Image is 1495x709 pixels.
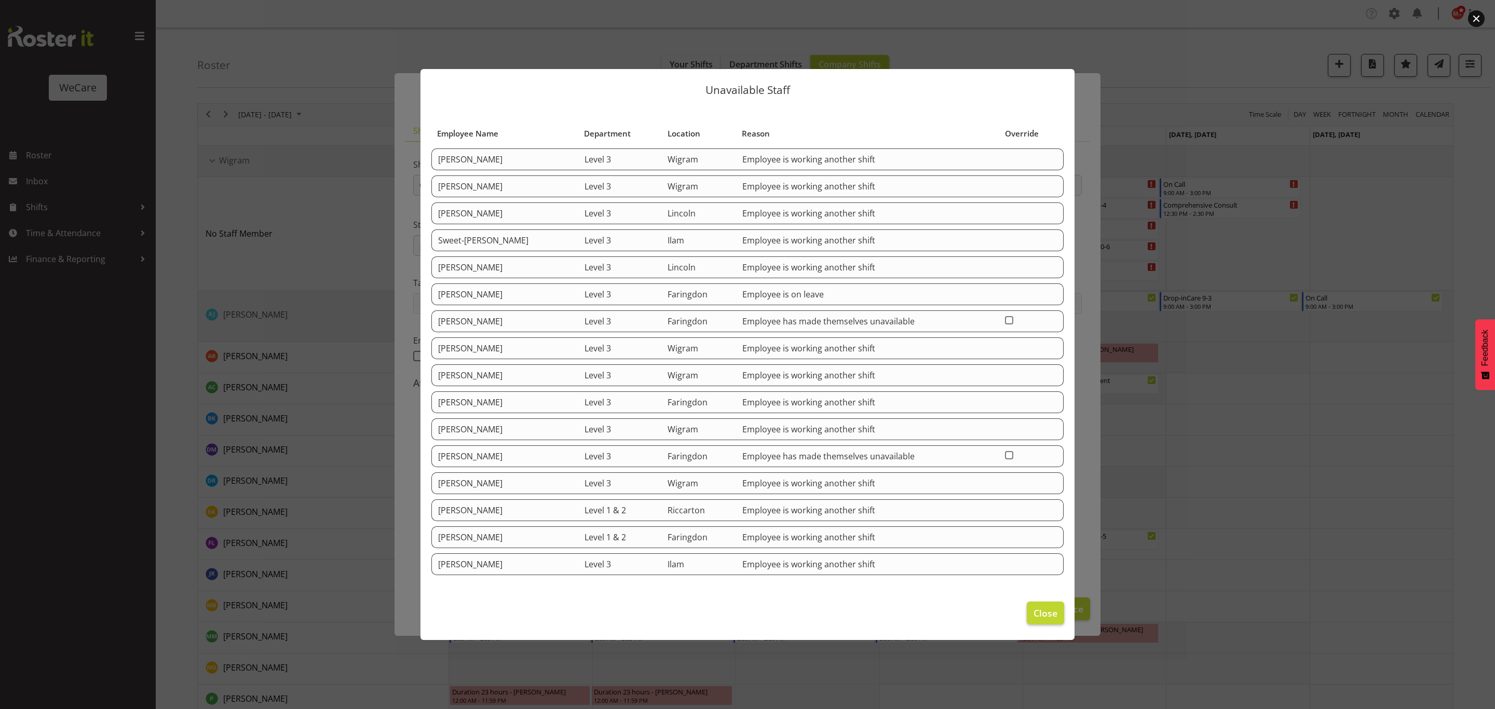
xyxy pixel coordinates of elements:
span: Faringdon [668,397,708,408]
td: [PERSON_NAME] [431,256,578,278]
td: Employee is working another shift [736,148,999,170]
span: Level 3 [585,370,611,381]
button: Feedback - Show survey [1475,319,1495,390]
p: Unavailable Staff [431,85,1064,96]
span: Wigram [668,154,698,165]
span: Wigram [668,370,698,381]
td: Employee has made themselves unavailable [736,310,999,332]
td: Employee is working another shift [736,526,999,548]
span: Level 3 [585,262,611,273]
td: [PERSON_NAME] [431,472,578,494]
span: Riccarton [668,505,705,516]
td: [PERSON_NAME] [431,337,578,359]
span: Level 3 [585,451,611,462]
td: Employee is working another shift [736,499,999,521]
span: Override [1005,128,1039,140]
span: Close [1034,606,1057,620]
span: Reason [742,128,770,140]
span: Faringdon [668,451,708,462]
span: Level 1 & 2 [585,505,626,516]
span: Wigram [668,181,698,192]
span: Level 3 [585,316,611,327]
td: Employee is working another shift [736,256,999,278]
span: Wigram [668,478,698,489]
span: Faringdon [668,289,708,300]
td: [PERSON_NAME] [431,526,578,548]
td: [PERSON_NAME] [431,445,578,467]
span: Lincoln [668,208,696,219]
td: Employee is working another shift [736,418,999,440]
td: Employee is working another shift [736,472,999,494]
td: [PERSON_NAME] [431,202,578,224]
td: Employee is on leave [736,283,999,305]
td: [PERSON_NAME] [431,499,578,521]
td: Employee is working another shift [736,175,999,197]
span: Ilam [668,235,684,246]
span: Employee Name [437,128,498,140]
td: [PERSON_NAME] [431,283,578,305]
span: Feedback [1480,330,1490,366]
td: Sweet-[PERSON_NAME] [431,229,578,251]
td: Employee is working another shift [736,229,999,251]
span: Ilam [668,558,684,570]
span: Level 3 [585,343,611,354]
td: Employee is working another shift [736,337,999,359]
span: Level 3 [585,208,611,219]
td: [PERSON_NAME] [431,553,578,575]
span: Faringdon [668,531,708,543]
span: Level 3 [585,235,611,246]
span: Lincoln [668,262,696,273]
td: [PERSON_NAME] [431,364,578,386]
span: Location [668,128,700,140]
td: [PERSON_NAME] [431,175,578,197]
span: Department [584,128,631,140]
span: Faringdon [668,316,708,327]
span: Level 1 & 2 [585,531,626,543]
span: Wigram [668,424,698,435]
td: [PERSON_NAME] [431,310,578,332]
span: Level 3 [585,558,611,570]
span: Level 3 [585,154,611,165]
span: Level 3 [585,424,611,435]
td: Employee is working another shift [736,202,999,224]
td: [PERSON_NAME] [431,391,578,413]
span: Level 3 [585,289,611,300]
span: Wigram [668,343,698,354]
td: Employee is working another shift [736,391,999,413]
span: Level 3 [585,397,611,408]
span: Level 3 [585,181,611,192]
td: Employee is working another shift [736,364,999,386]
td: [PERSON_NAME] [431,148,578,170]
button: Close [1027,602,1064,624]
td: [PERSON_NAME] [431,418,578,440]
td: Employee has made themselves unavailable [736,445,999,467]
span: Level 3 [585,478,611,489]
td: Employee is working another shift [736,553,999,575]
